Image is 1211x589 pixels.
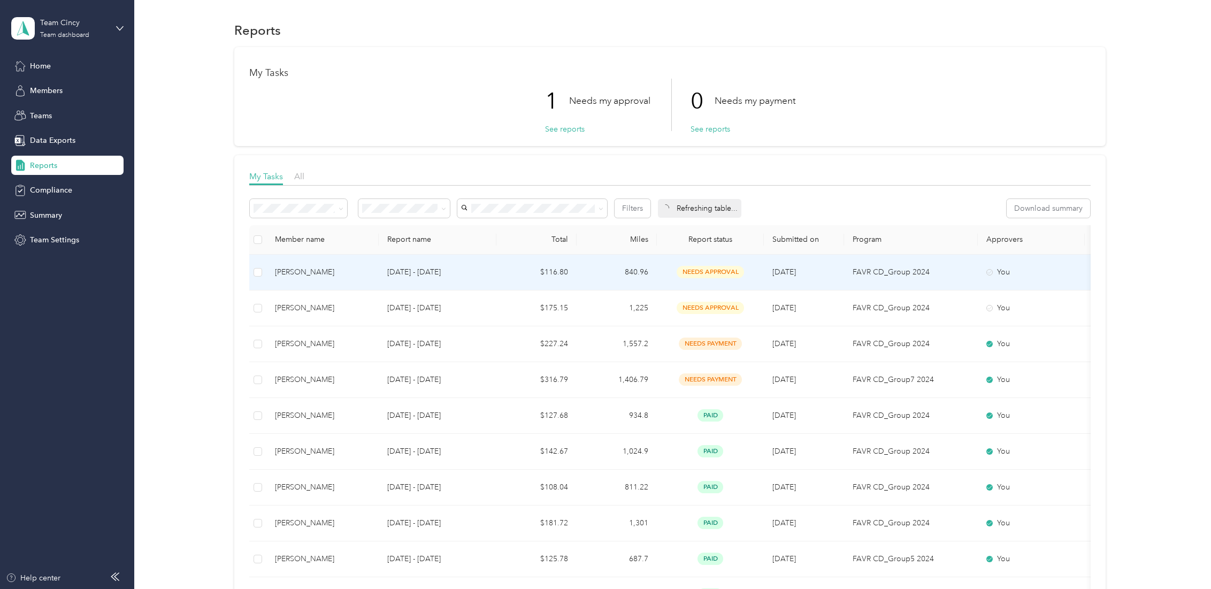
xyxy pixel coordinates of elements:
[772,339,796,348] span: [DATE]
[772,554,796,563] span: [DATE]
[844,470,978,506] td: FAVR CD_Group 2024
[986,517,1076,529] div: You
[986,338,1076,350] div: You
[844,541,978,577] td: FAVR CD_Group5 2024
[1007,199,1090,218] button: Download summary
[577,541,657,577] td: 687.7
[577,398,657,434] td: 934.8
[691,79,715,124] p: 0
[698,553,723,565] span: paid
[844,506,978,541] td: FAVR CD_Group 2024
[844,290,978,326] td: FAVR CD_Group 2024
[30,185,72,196] span: Compliance
[249,171,283,181] span: My Tasks
[853,410,969,422] p: FAVR CD_Group 2024
[772,518,796,527] span: [DATE]
[387,302,488,314] p: [DATE] - [DATE]
[569,94,650,108] p: Needs my approval
[496,362,577,398] td: $316.79
[677,302,744,314] span: needs approval
[853,481,969,493] p: FAVR CD_Group 2024
[1151,529,1211,589] iframe: Everlance-gr Chat Button Frame
[496,398,577,434] td: $127.68
[275,553,370,565] div: [PERSON_NAME]
[844,434,978,470] td: FAVR CD_Group 2024
[30,110,52,121] span: Teams
[844,326,978,362] td: FAVR CD_Group 2024
[978,225,1085,255] th: Approvers
[698,517,723,529] span: paid
[986,481,1076,493] div: You
[986,302,1076,314] div: You
[496,506,577,541] td: $181.72
[234,25,281,36] h1: Reports
[577,290,657,326] td: 1,225
[772,483,796,492] span: [DATE]
[677,266,744,278] span: needs approval
[853,302,969,314] p: FAVR CD_Group 2024
[853,266,969,278] p: FAVR CD_Group 2024
[986,410,1076,422] div: You
[577,326,657,362] td: 1,557.2
[658,199,741,218] div: Refreshing table...
[577,470,657,506] td: 811.22
[387,410,488,422] p: [DATE] - [DATE]
[715,94,795,108] p: Needs my payment
[275,374,370,386] div: [PERSON_NAME]
[764,225,844,255] th: Submitted on
[986,553,1076,565] div: You
[853,446,969,457] p: FAVR CD_Group 2024
[853,553,969,565] p: FAVR CD_Group5 2024
[772,267,796,277] span: [DATE]
[844,362,978,398] td: FAVR CD_Group7 2024
[496,434,577,470] td: $142.67
[496,470,577,506] td: $108.04
[387,553,488,565] p: [DATE] - [DATE]
[986,266,1076,278] div: You
[30,234,79,246] span: Team Settings
[772,411,796,420] span: [DATE]
[30,210,62,221] span: Summary
[577,506,657,541] td: 1,301
[772,375,796,384] span: [DATE]
[30,135,75,146] span: Data Exports
[387,517,488,529] p: [DATE] - [DATE]
[691,124,730,135] button: See reports
[266,225,379,255] th: Member name
[577,434,657,470] td: 1,024.9
[387,446,488,457] p: [DATE] - [DATE]
[698,445,723,457] span: paid
[679,373,742,386] span: needs payment
[379,225,496,255] th: Report name
[30,85,63,96] span: Members
[275,410,370,422] div: [PERSON_NAME]
[545,124,585,135] button: See reports
[577,255,657,290] td: 840.96
[275,302,370,314] div: [PERSON_NAME]
[30,60,51,72] span: Home
[275,266,370,278] div: [PERSON_NAME]
[577,362,657,398] td: 1,406.79
[986,446,1076,457] div: You
[275,446,370,457] div: [PERSON_NAME]
[275,481,370,493] div: [PERSON_NAME]
[387,374,488,386] p: [DATE] - [DATE]
[844,255,978,290] td: FAVR CD_Group 2024
[275,338,370,350] div: [PERSON_NAME]
[545,79,569,124] p: 1
[853,338,969,350] p: FAVR CD_Group 2024
[275,235,370,244] div: Member name
[698,409,723,422] span: paid
[6,572,60,584] button: Help center
[615,199,650,218] button: Filters
[772,303,796,312] span: [DATE]
[844,398,978,434] td: FAVR CD_Group 2024
[772,447,796,456] span: [DATE]
[496,255,577,290] td: $116.80
[496,326,577,362] td: $227.24
[294,171,304,181] span: All
[387,266,488,278] p: [DATE] - [DATE]
[40,17,107,28] div: Team Cincy
[853,517,969,529] p: FAVR CD_Group 2024
[30,160,57,171] span: Reports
